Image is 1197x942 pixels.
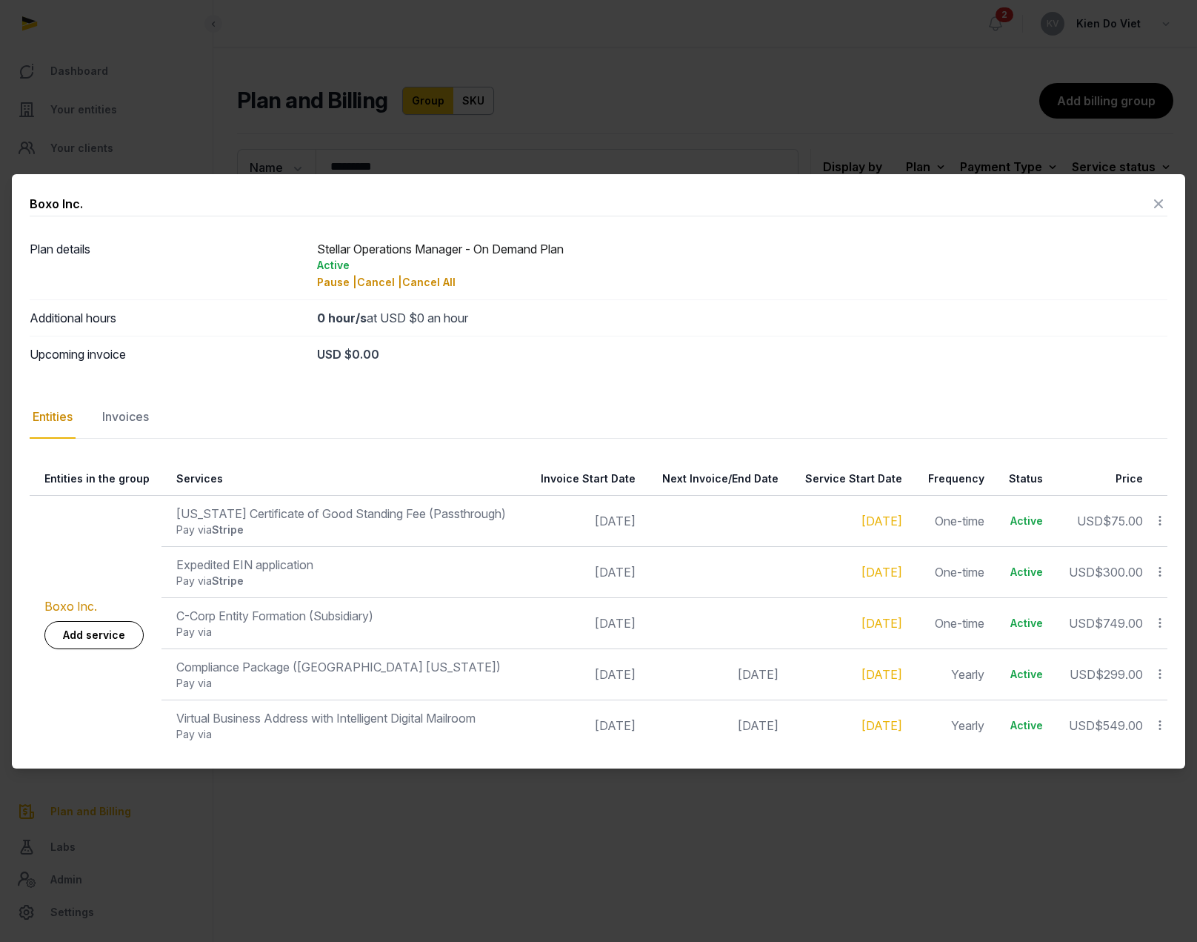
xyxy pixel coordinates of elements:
span: Stripe [212,523,244,536]
div: Pay via [176,676,514,691]
div: at USD $0 an hour [317,309,1167,327]
span: [DATE] [738,667,778,682]
div: C-Corp Entity Formation (Subsidiary) [176,607,514,625]
th: Next Invoice/End Date [644,462,787,496]
span: USD [1069,565,1095,580]
div: Active [1008,667,1044,682]
span: [DATE] [738,718,778,733]
div: Stellar Operations Manager - On Demand Plan [317,240,1167,291]
span: Cancel | [357,276,402,288]
div: Pay via [176,727,514,742]
a: [DATE] [861,616,902,631]
span: Cancel All [402,276,456,288]
span: USD [1069,718,1095,733]
div: USD $0.00 [317,345,1167,363]
span: $300.00 [1095,565,1143,580]
td: [DATE] [523,700,644,751]
span: $549.00 [1095,718,1143,733]
a: [DATE] [861,514,902,528]
a: [DATE] [861,667,902,682]
div: [US_STATE] Certificate of Good Standing Fee (Passthrough) [176,505,514,523]
div: Pay via [176,625,514,640]
td: One-time [911,495,993,546]
div: Active [1008,616,1044,631]
a: Add service [44,621,144,649]
a: Boxo Inc. [44,599,97,614]
td: [DATE] [523,649,644,700]
td: One-time [911,546,993,597]
dt: Additional hours [30,309,305,327]
th: Service Start Date [787,462,911,496]
span: USD [1070,667,1096,682]
span: USD [1069,616,1095,631]
td: [DATE] [523,597,644,649]
a: [DATE] [861,718,902,733]
div: Pay via [176,523,514,537]
div: Invoices [99,396,152,439]
td: [DATE] [523,546,644,597]
td: Yearly [911,700,993,751]
th: Entities in the group [30,462,161,496]
div: Active [1008,718,1044,733]
td: One-time [911,597,993,649]
th: Price [1052,462,1152,496]
th: Frequency [911,462,993,496]
div: Active [317,258,1167,273]
div: Boxo Inc. [30,195,83,213]
th: Status [993,462,1053,496]
span: USD [1077,514,1103,528]
div: Entities [30,396,76,439]
span: $299.00 [1096,667,1143,682]
strong: 0 hour/s [317,311,367,325]
th: Services [161,462,523,496]
dt: Upcoming invoice [30,345,305,363]
span: Stripe [212,574,244,587]
span: Pause | [317,276,357,288]
div: Active [1008,514,1044,528]
td: [DATE] [523,495,644,546]
div: Virtual Business Address with Intelligent Digital Mailroom [176,709,514,727]
a: [DATE] [861,565,902,580]
td: Yearly [911,649,993,700]
div: Expedited EIN application [176,556,514,574]
dt: Plan details [30,240,305,291]
span: $749.00 [1095,616,1143,631]
span: $75.00 [1103,514,1143,528]
div: Active [1008,565,1044,580]
div: Pay via [176,574,514,588]
div: Compliance Package ([GEOGRAPHIC_DATA] [US_STATE]) [176,658,514,676]
th: Invoice Start Date [523,462,644,496]
nav: Tabs [30,396,1167,439]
